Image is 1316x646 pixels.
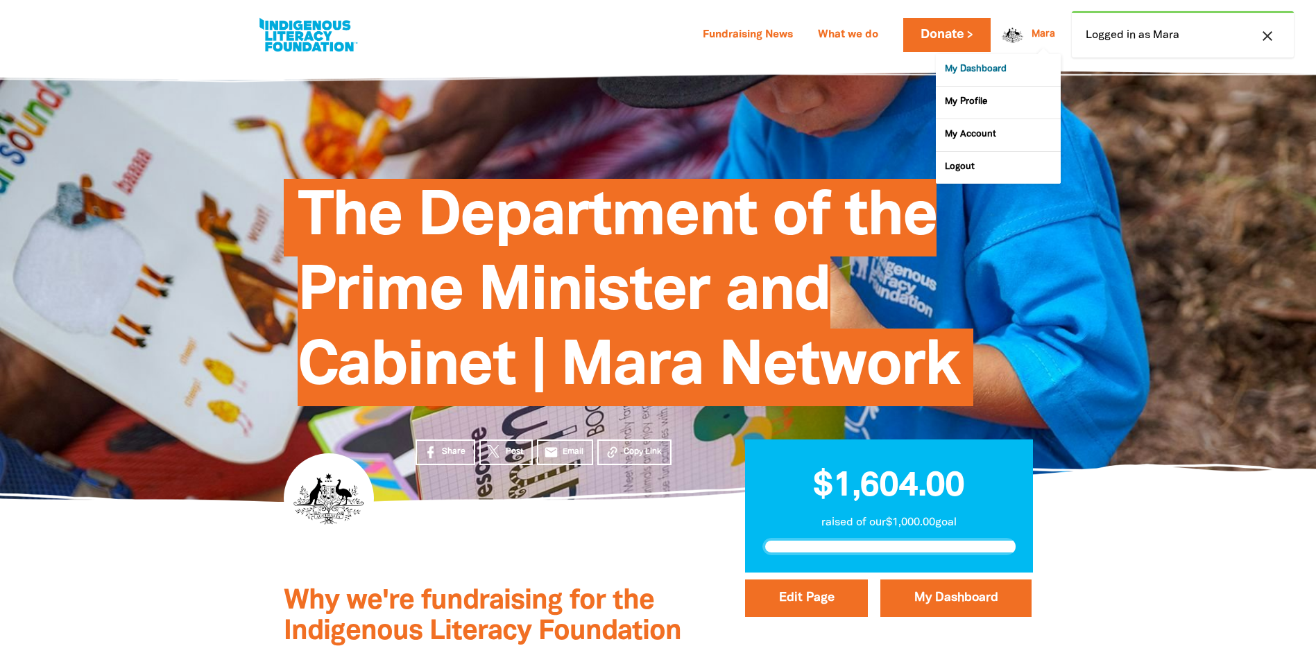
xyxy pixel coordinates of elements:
[694,24,801,46] a: Fundraising News
[298,189,960,406] span: The Department of the Prime Minister and Cabinet | Mara Network
[479,439,533,465] a: Post
[936,152,1061,184] a: Logout
[416,439,475,465] a: Share
[1255,27,1280,45] button: close
[506,446,523,458] span: Post
[544,445,558,460] i: email
[903,18,991,52] a: Donate
[745,579,868,617] button: Edit Page
[1072,11,1294,58] div: Logged in as Mara
[936,119,1061,151] a: My Account
[813,471,964,503] span: $1,604.00
[1032,30,1055,40] a: Mara
[810,24,887,46] a: What we do
[597,439,672,465] button: Copy Link
[284,588,681,645] span: Why we're fundraising for the Indigenous Literacy Foundation
[880,579,1032,617] a: My Dashboard
[936,54,1061,86] a: My Dashboard
[1259,28,1276,44] i: close
[537,439,594,465] a: emailEmail
[762,514,1016,531] p: raised of our $1,000.00 goal
[624,446,662,458] span: Copy Link
[442,446,465,458] span: Share
[563,446,583,458] span: Email
[936,87,1061,119] a: My Profile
